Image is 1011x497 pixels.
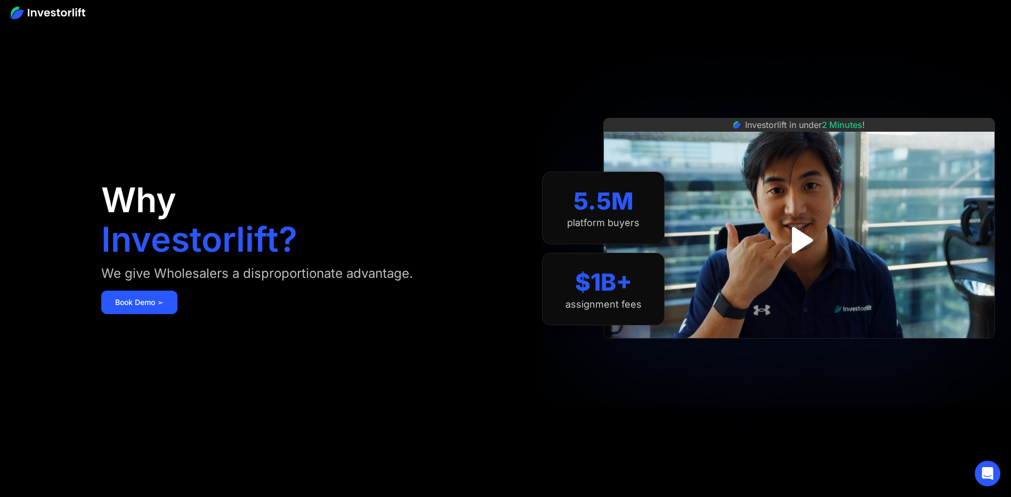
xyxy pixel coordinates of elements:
[719,344,879,357] iframe: Customer reviews powered by Trustpilot
[775,217,823,264] a: open lightbox
[567,217,640,229] div: platform buyers
[101,222,297,256] h1: Investorlift?
[573,187,634,215] div: 5.5M
[822,119,862,130] span: 2 Minutes
[575,268,632,296] div: $1B+
[975,461,1000,486] div: Open Intercom Messenger
[565,299,642,310] div: assignment fees
[101,291,177,314] a: Book Demo ➢
[101,183,176,217] h1: Why
[101,265,413,282] div: We give Wholesalers a disproportionate advantage.
[745,118,865,131] div: Investorlift in under !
